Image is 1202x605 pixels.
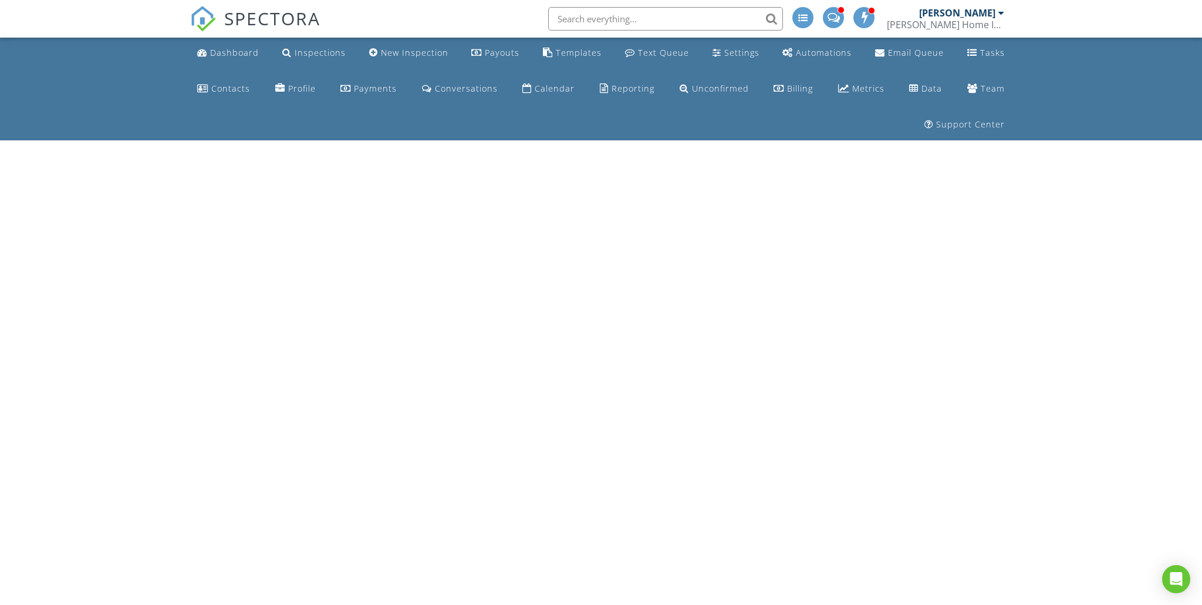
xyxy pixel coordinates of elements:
div: Copeland Home Inspections, LLC [887,19,1004,31]
img: The Best Home Inspection Software - Spectora [190,6,216,32]
div: Open Intercom Messenger [1162,565,1190,593]
a: SPECTORA [190,16,320,41]
a: Inspections [278,42,350,64]
input: Search everything... [548,7,783,31]
a: Text Queue [620,42,694,64]
a: New Inspection [364,42,453,64]
div: Text Queue [638,47,689,58]
a: Data [904,78,947,100]
a: Tasks [963,42,1009,64]
a: Company Profile [271,78,320,100]
a: Contacts [193,78,255,100]
a: Automations (Advanced) [778,42,856,64]
div: Dashboard [210,47,259,58]
a: Payments [336,78,401,100]
a: Email Queue [870,42,948,64]
a: Reporting [595,78,659,100]
div: Metrics [852,83,884,94]
div: [PERSON_NAME] [919,7,995,19]
a: Payouts [467,42,524,64]
a: Billing [769,78,818,100]
div: Reporting [612,83,654,94]
a: Settings [708,42,764,64]
div: Tasks [980,47,1005,58]
div: New Inspection [381,47,448,58]
div: Unconfirmed [692,83,749,94]
a: Dashboard [193,42,264,64]
a: Metrics [833,78,889,100]
a: Templates [538,42,606,64]
a: Conversations [417,78,502,100]
span: SPECTORA [224,6,320,31]
div: Conversations [435,83,498,94]
a: Support Center [920,114,1009,136]
div: Contacts [211,83,250,94]
a: Unconfirmed [675,78,754,100]
a: Calendar [518,78,579,100]
div: Payouts [485,47,519,58]
div: Calendar [535,83,575,94]
div: Automations [796,47,852,58]
div: Data [921,83,942,94]
div: Billing [787,83,813,94]
div: Team [981,83,1005,94]
div: Profile [288,83,316,94]
div: Settings [724,47,759,58]
div: Inspections [295,47,346,58]
div: Email Queue [888,47,944,58]
a: Team [963,78,1009,100]
div: Support Center [936,119,1005,130]
div: Payments [354,83,397,94]
div: Templates [556,47,602,58]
